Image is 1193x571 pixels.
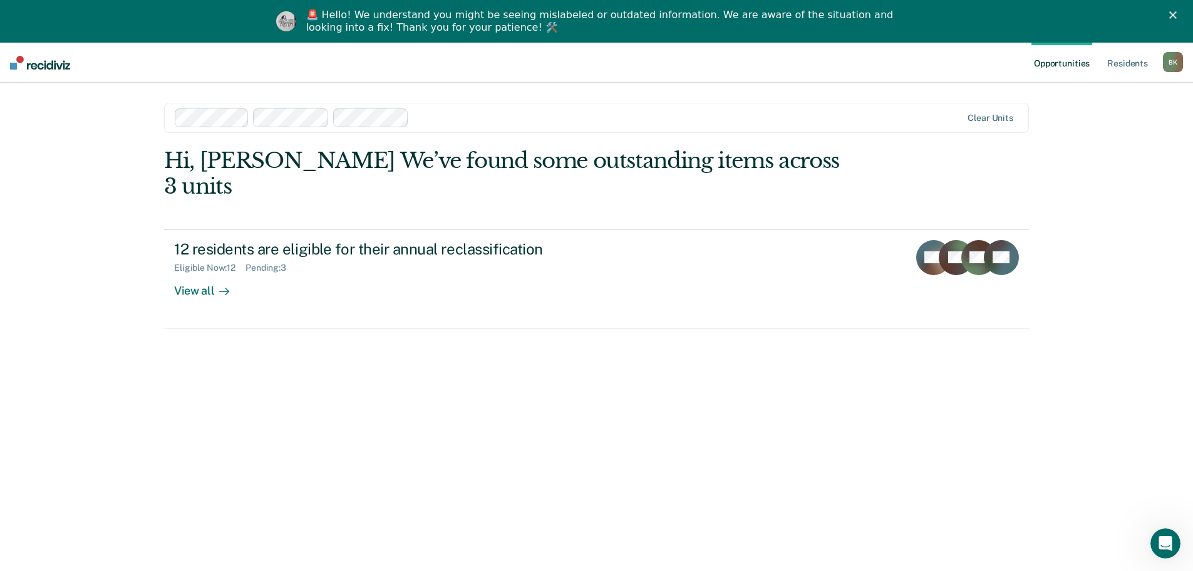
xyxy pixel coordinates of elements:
div: Hi, [PERSON_NAME] We’ve found some outstanding items across 3 units [164,148,856,199]
div: View all [174,273,244,298]
div: B K [1163,52,1183,72]
iframe: Intercom live chat [1150,528,1180,558]
div: Eligible Now : 12 [174,263,245,273]
img: Profile image for Kim [276,11,296,31]
a: Residents [1105,43,1150,83]
a: Opportunities [1031,43,1092,83]
div: Pending : 3 [245,263,296,273]
div: Clear units [968,113,1013,123]
div: 🚨 Hello! We understand you might be seeing mislabeled or outdated information. We are aware of th... [306,9,897,34]
img: Recidiviz [10,56,70,70]
div: 12 residents are eligible for their annual reclassification [174,240,614,258]
button: BK [1163,52,1183,72]
a: 12 residents are eligible for their annual reclassificationEligible Now:12Pending:3View all [164,229,1029,328]
div: Close [1169,11,1182,19]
